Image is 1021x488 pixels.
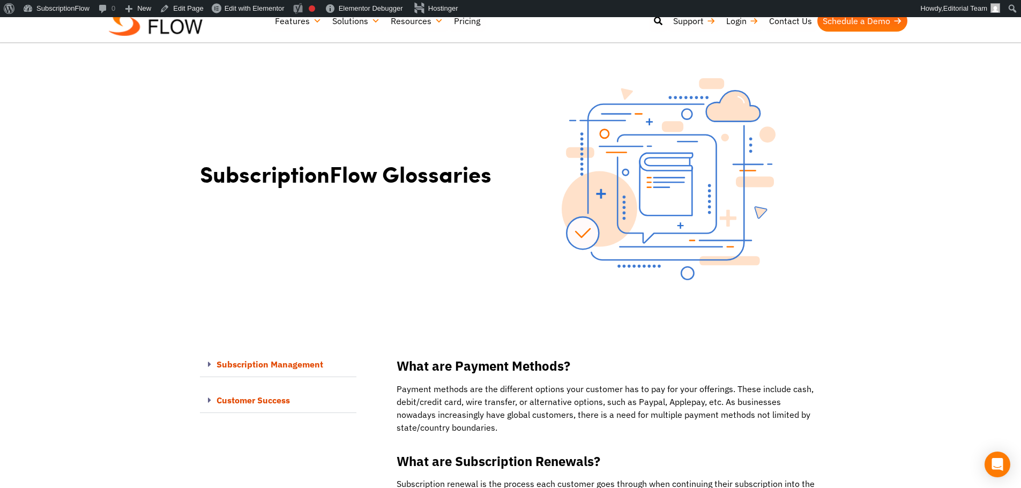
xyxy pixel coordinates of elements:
a: Support [668,10,721,32]
a: Contact Us [764,10,817,32]
a: Pricing [449,10,486,32]
div: Focus keyphrase not set [309,5,315,12]
a: Login [721,10,764,32]
a: Features [270,10,327,32]
a: Solutions [327,10,385,32]
img: Glossaries-banner [562,78,776,280]
a: Resources [385,10,449,32]
span: Edit with Elementor [225,4,285,12]
div: Customer Success [200,388,356,413]
div: Open Intercom Messenger [985,452,1010,477]
a: Customer Success [217,395,290,406]
a: Schedule a Demo [817,10,907,32]
span: Editorial Team [943,4,987,12]
h1: SubscriptionFlow Glossaries [200,160,505,188]
img: Subscriptionflow [109,7,203,36]
a: Subscription Management [217,359,323,370]
div: Subscription Management [200,352,356,377]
